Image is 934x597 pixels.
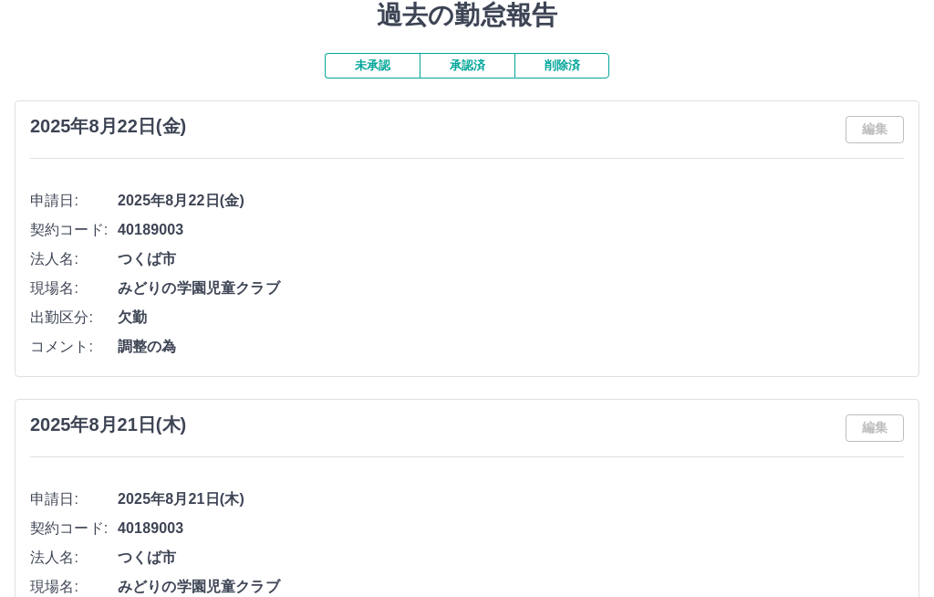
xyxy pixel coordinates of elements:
span: コメント: [30,336,118,358]
h3: 2025年8月21日(木) [30,414,186,435]
span: 現場名: [30,278,118,299]
span: みどりの学園児童クラブ [118,278,904,299]
span: 契約コード: [30,518,118,539]
span: 40189003 [118,219,904,241]
span: 40189003 [118,518,904,539]
span: 法人名: [30,547,118,569]
span: 法人名: [30,248,118,270]
span: 申請日: [30,190,118,212]
span: つくば市 [118,248,904,270]
h3: 2025年8月22日(金) [30,116,186,137]
span: 申請日: [30,488,118,510]
span: つくば市 [118,547,904,569]
button: 削除済 [514,53,609,79]
span: 出勤区分: [30,307,118,329]
span: 調整の為 [118,336,904,358]
span: 2025年8月21日(木) [118,488,904,510]
span: 2025年8月22日(金) [118,190,904,212]
span: 契約コード: [30,219,118,241]
button: 承認済 [420,53,514,79]
span: 欠勤 [118,307,904,329]
button: 未承認 [325,53,420,79]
